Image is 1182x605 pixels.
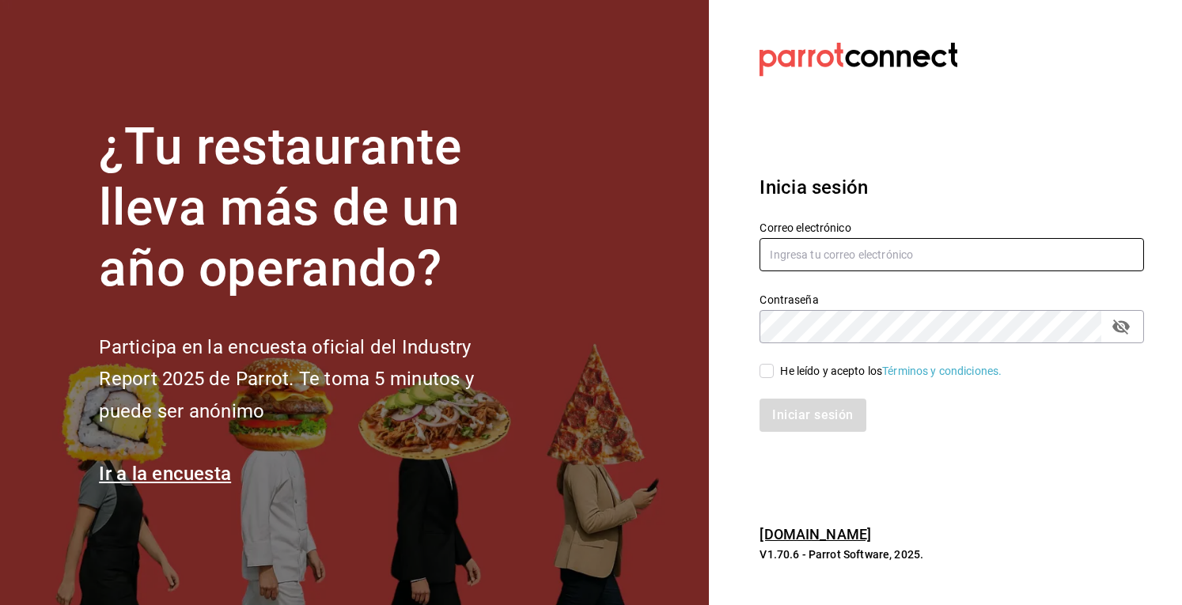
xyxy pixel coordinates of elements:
h1: ¿Tu restaurante lleva más de un año operando? [99,117,526,299]
a: Términos y condiciones. [882,365,1002,377]
a: Ir a la encuesta [99,463,231,485]
a: [DOMAIN_NAME] [760,526,871,543]
button: passwordField [1108,313,1135,340]
p: V1.70.6 - Parrot Software, 2025. [760,546,1144,562]
label: Contraseña [760,294,1144,305]
h2: Participa en la encuesta oficial del Industry Report 2025 de Parrot. Te toma 5 minutos y puede se... [99,331,526,428]
h3: Inicia sesión [760,173,1144,202]
label: Correo electrónico [760,222,1144,233]
input: Ingresa tu correo electrónico [760,238,1144,271]
div: He leído y acepto los [780,363,1002,380]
